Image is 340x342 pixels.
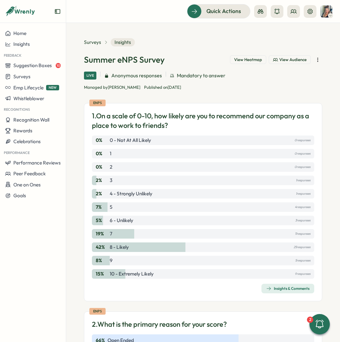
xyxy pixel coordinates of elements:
div: eNPS [89,100,106,106]
p: 10 - Extremely likely [110,270,154,277]
p: 2. What is the primary reason for your score? [92,319,227,329]
p: 25 responses [294,244,310,251]
p: 0 % [96,137,108,144]
p: 1 responses [296,177,310,184]
div: eNPS [89,308,106,315]
p: 9 responses [295,270,310,277]
div: 2 [307,317,313,323]
p: Published on [144,85,181,90]
p: 0 - Not at all likely [110,137,151,144]
span: Performance Reviews [13,160,61,166]
p: 8 - Likely [110,244,129,251]
button: Quick Actions [187,4,250,18]
span: Mandatory to answer [177,72,226,80]
p: 7 % [96,204,108,211]
p: 3 responses [295,217,310,224]
p: 7 [110,230,112,237]
span: Emp Lifecycle [13,85,44,91]
span: Recognition Wall [13,117,49,123]
span: [DATE] [168,85,181,90]
p: 0 % [96,164,108,171]
span: Quick Actions [206,7,241,15]
span: Home [13,30,26,36]
span: Surveys [13,73,31,80]
span: 10 [56,63,61,68]
p: 8 % [96,257,108,264]
span: Insights [13,41,30,47]
p: 0 % [96,150,108,157]
p: 5 % [96,217,108,224]
h1: Summer eNPS Survey [84,54,165,65]
p: 1. On a scale of 0-10, how likely are you to recommend our company as a place to work to friends? [92,111,314,131]
button: 2 [309,314,330,334]
span: [PERSON_NAME] [108,85,140,90]
p: 5 [110,204,112,211]
div: Insights & Comments [266,286,309,291]
p: 15 % [96,270,108,277]
button: View Heatmap [230,55,266,64]
span: View Audience [279,57,307,63]
p: 6 - Unlikely [110,217,133,224]
p: 2 [110,164,112,171]
span: Celebrations [13,138,41,144]
button: Expand sidebar [54,8,61,15]
p: 0 responses [295,150,310,157]
p: 2 % [96,190,108,197]
p: 11 responses [295,230,310,237]
p: 0 responses [295,137,310,144]
p: 4 responses [295,204,310,211]
img: Chris Quinn [320,5,332,17]
span: Insights [111,38,135,46]
a: Surveys [84,39,101,46]
p: 2 % [96,177,108,184]
p: 0 responses [295,164,310,171]
div: Live [84,72,96,80]
p: 42 % [96,244,108,251]
p: 19 % [96,230,108,237]
p: 5 responses [295,257,310,264]
p: Managed by [84,85,140,90]
p: 3 [110,177,112,184]
span: Rewards [13,128,32,134]
p: 9 [110,257,113,264]
span: Peer Feedback [13,171,46,177]
span: Goals [13,192,26,199]
span: Suggestion Boxes [13,62,52,68]
p: 4 - Strongly Unlikely [110,190,152,197]
span: NEW [46,85,59,90]
p: 1 [110,150,111,157]
button: Insights & Comments [261,284,314,293]
p: 1 responses [296,190,310,197]
span: Whistleblower [13,95,44,101]
span: View Heatmap [234,57,262,63]
span: One on Ones [13,182,41,188]
span: Anonymous responses [111,72,162,80]
button: View Audience [269,55,311,64]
